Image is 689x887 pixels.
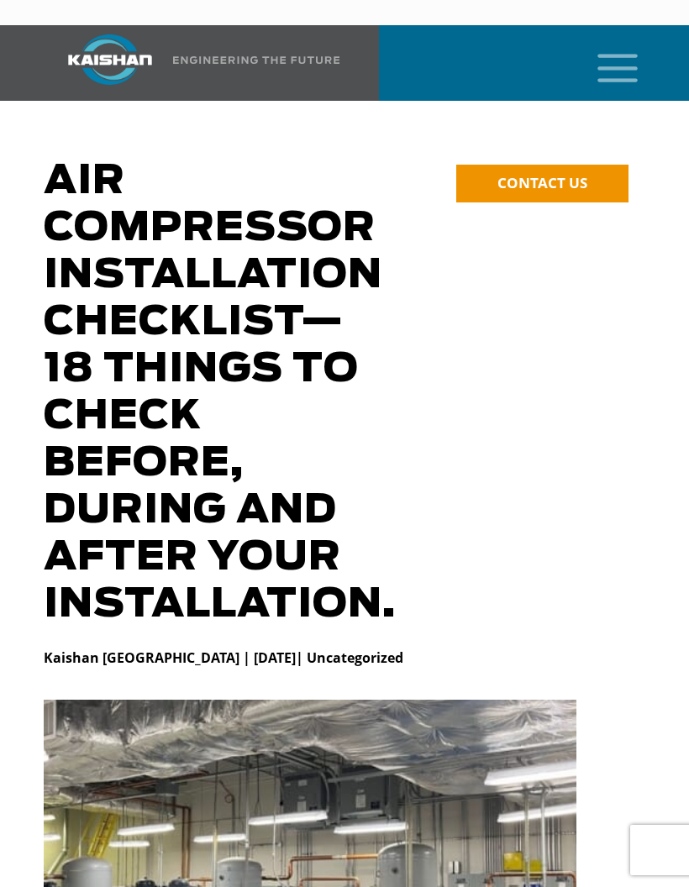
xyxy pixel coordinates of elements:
a: CONTACT US [456,165,629,202]
span: CONTACT US [497,173,587,192]
strong: Kaishan [GEOGRAPHIC_DATA] | [DATE]| Uncategorized [44,648,403,667]
h1: Air Compressor Installation Checklist—18 Things To Check Before, During and After Your Installation. [44,158,381,628]
img: Engineering the future [173,56,339,64]
a: Kaishan USA [47,25,340,101]
img: kaishan logo [47,34,173,85]
a: mobile menu [591,49,619,77]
